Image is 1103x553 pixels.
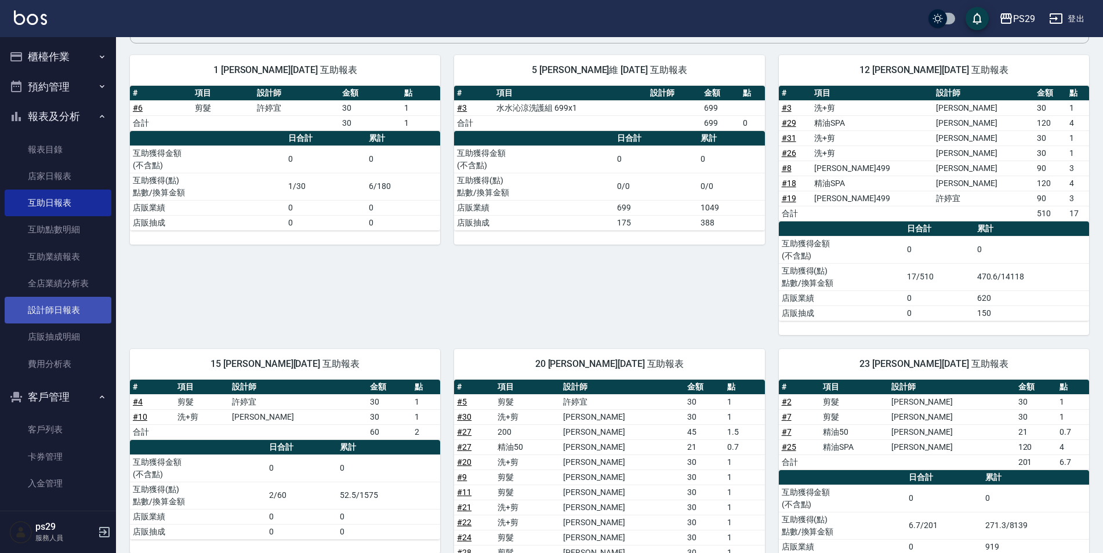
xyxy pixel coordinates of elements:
td: 1 [724,530,764,545]
td: 互助獲得(點) 點數/換算金額 [454,173,614,200]
td: 30 [684,470,725,485]
td: 剪髮 [175,394,229,409]
td: 互助獲得金額 (不含點) [130,454,266,482]
td: 4 [1066,176,1089,191]
td: 120 [1034,176,1067,191]
td: 0.7 [1057,424,1089,439]
td: 0 [904,305,974,321]
table: a dense table [130,131,440,231]
th: 累計 [366,131,440,146]
td: 1 [724,470,764,485]
td: 30 [339,100,401,115]
td: 合計 [779,206,812,221]
a: 卡券管理 [5,443,111,470]
td: 1 [724,409,764,424]
td: 30 [684,409,725,424]
td: 許婷宜 [933,191,1034,206]
td: 精油SPA [811,176,933,191]
a: 設計師日報表 [5,297,111,323]
td: 6/180 [366,173,440,200]
td: [PERSON_NAME] [888,439,1015,454]
td: 精油50 [820,424,888,439]
td: 互助獲得金額 (不含點) [779,236,904,263]
a: #27 [457,442,471,452]
td: 0 [266,509,337,524]
table: a dense table [779,86,1089,221]
td: 30 [684,500,725,515]
td: 0 [740,115,765,130]
a: #24 [457,533,471,542]
td: 1 [1066,100,1089,115]
td: 30 [684,485,725,500]
h5: ps29 [35,521,95,533]
td: 許婷宜 [254,100,339,115]
th: 設計師 [560,380,684,395]
th: 點 [412,380,440,395]
td: 合計 [454,115,493,130]
a: #19 [782,194,796,203]
a: #6 [133,103,143,112]
td: 0 [337,454,440,482]
td: 0 [974,236,1089,263]
table: a dense table [779,221,1089,321]
td: 合計 [130,115,192,130]
td: 30 [1034,100,1067,115]
td: 互助獲得金額 (不含點) [454,145,614,173]
td: 1 [1057,394,1089,409]
th: 日合計 [904,221,974,237]
th: 金額 [367,380,412,395]
a: #8 [782,163,792,173]
td: 620 [974,290,1089,305]
td: 互助獲得(點) 點數/換算金額 [779,512,906,539]
th: 設計師 [254,86,339,101]
td: 120 [1034,115,1067,130]
td: [PERSON_NAME] [560,470,684,485]
th: 項目 [820,380,888,395]
td: 120 [1015,439,1057,454]
td: 0 [337,509,440,524]
a: #7 [782,412,792,421]
td: 0 [904,236,974,263]
td: 店販業績 [454,200,614,215]
td: [PERSON_NAME] [560,485,684,500]
td: 互助獲得(點) 點數/換算金額 [130,482,266,509]
td: 4 [1057,439,1089,454]
th: 日合計 [266,440,337,455]
td: [PERSON_NAME] [888,394,1015,409]
button: 櫃檯作業 [5,42,111,72]
th: # [779,380,820,395]
td: 店販抽成 [454,215,614,230]
td: 1.5 [724,424,764,439]
td: 30 [684,394,725,409]
a: #25 [782,442,796,452]
a: #29 [782,118,796,128]
a: #11 [457,487,471,497]
td: 17 [1066,206,1089,221]
td: 精油50 [495,439,560,454]
td: 699 [701,100,740,115]
td: 0 [285,215,366,230]
a: #3 [782,103,792,112]
span: 20 [PERSON_NAME][DATE] 互助報表 [468,358,750,370]
td: 合計 [130,424,175,439]
a: 報表目錄 [5,136,111,163]
a: #21 [457,503,471,512]
td: 1 [401,115,441,130]
th: 累計 [974,221,1089,237]
td: 1/30 [285,173,366,200]
td: 精油SPA [811,115,933,130]
td: 互助獲得金額 (不含點) [130,145,285,173]
th: # [130,86,192,101]
td: 1 [724,515,764,530]
table: a dense table [779,380,1089,470]
td: [PERSON_NAME]499 [811,161,933,176]
td: 1 [1066,130,1089,145]
td: 剪髮 [820,394,888,409]
td: [PERSON_NAME] [933,161,1034,176]
td: 6.7 [1057,454,1089,470]
td: 60 [367,424,412,439]
td: [PERSON_NAME] [560,530,684,545]
td: 洗+剪 [811,130,933,145]
td: 0/0 [614,173,698,200]
td: 30 [339,115,401,130]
